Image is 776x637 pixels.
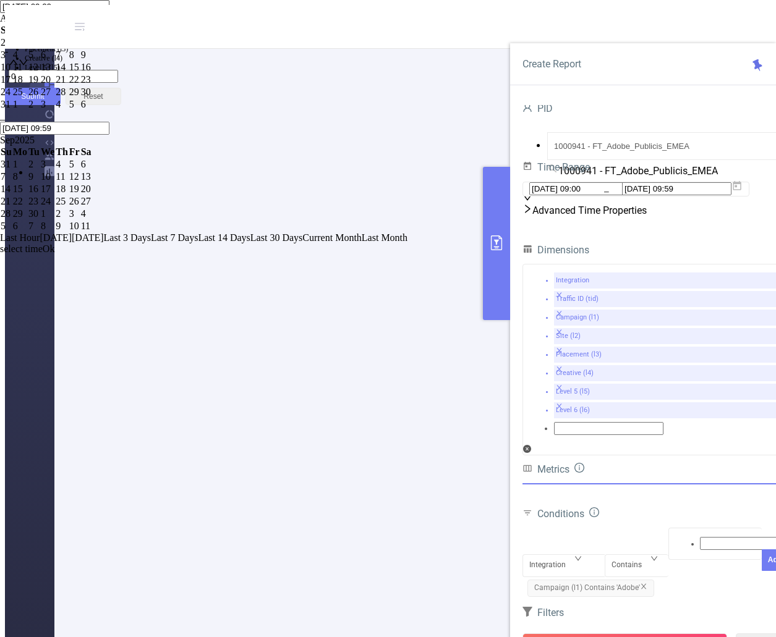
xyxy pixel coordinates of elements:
[41,208,54,219] div: 1
[28,62,40,73] div: 12
[41,159,54,170] div: 3
[69,183,80,195] td: September 19, 2025
[1,171,12,182] div: 7
[81,159,92,170] div: 6
[81,99,92,110] div: 6
[41,146,54,157] span: We
[69,171,80,183] td: September 12, 2025
[28,158,40,171] td: September 2, 2025
[12,74,28,86] td: August 18, 2025
[28,86,40,98] td: August 26, 2025
[13,184,27,195] div: 15
[80,158,92,171] td: September 6, 2025
[55,195,69,208] td: September 25, 2025
[28,171,40,182] div: 9
[28,183,40,195] td: September 16, 2025
[69,159,80,170] div: 5
[69,184,80,195] div: 19
[40,61,55,74] td: August 13, 2025
[81,74,92,85] div: 23
[56,49,68,61] div: 7
[28,99,40,110] div: 2
[250,232,302,243] span: Last 30 Days
[69,158,80,171] td: September 5, 2025
[80,49,92,61] td: August 9, 2025
[40,86,55,98] td: August 27, 2025
[28,184,40,195] div: 16
[41,49,54,61] div: 6
[69,171,80,182] div: 12
[55,183,69,195] td: September 18, 2025
[40,220,55,232] td: October 8, 2025
[12,49,28,61] td: August 4, 2025
[12,220,28,232] td: October 6, 2025
[55,220,69,232] td: October 9, 2025
[69,86,80,98] td: August 29, 2025
[69,221,80,232] div: 10
[80,61,92,74] td: August 16, 2025
[28,98,40,111] td: September 2, 2025
[81,62,92,73] div: 16
[56,159,68,170] div: 4
[72,232,104,243] span: [DATE]
[13,86,27,98] div: 25
[28,146,40,157] span: Tu
[69,208,80,220] td: October 3, 2025
[81,86,92,98] div: 30
[81,196,92,207] div: 27
[12,195,28,208] td: September 22, 2025
[80,183,92,195] td: September 20, 2025
[41,196,54,207] div: 24
[28,74,40,86] td: August 19, 2025
[41,74,54,85] div: 20
[40,195,55,208] td: September 24, 2025
[28,208,40,220] td: September 30, 2025
[55,158,69,171] td: September 4, 2025
[40,232,72,243] span: [DATE]
[40,98,55,111] td: September 3, 2025
[302,232,362,243] span: Current Month
[1,62,12,73] div: 10
[1,159,12,170] div: 31
[80,98,92,111] td: September 6, 2025
[56,196,68,207] div: 25
[13,171,27,182] div: 8
[80,171,92,183] td: September 13, 2025
[13,99,27,110] div: 1
[56,99,68,110] div: 4
[151,232,198,243] span: Last 7 Days
[69,99,80,110] div: 5
[56,146,68,157] span: Th
[55,146,69,158] th: Thu
[28,61,40,74] td: August 12, 2025
[69,61,80,74] td: August 15, 2025
[81,171,92,182] div: 13
[69,98,80,111] td: September 5, 2025
[1,25,12,35] span: Su
[69,74,80,85] div: 22
[81,146,92,157] span: Sa
[1,208,12,219] div: 28
[1,221,12,232] div: 5
[41,184,54,195] div: 17
[13,62,27,73] div: 11
[56,86,68,98] div: 28
[13,196,27,207] div: 22
[81,221,92,232] div: 11
[12,158,28,171] td: September 1, 2025
[28,195,40,208] td: September 23, 2025
[28,196,40,207] div: 23
[12,61,28,74] td: August 11, 2025
[12,86,28,98] td: August 25, 2025
[13,146,27,157] span: Mo
[80,220,92,232] td: October 11, 2025
[56,62,68,73] div: 14
[56,74,68,85] div: 21
[41,86,54,98] div: 27
[56,184,68,195] div: 18
[1,74,12,85] div: 17
[69,62,80,73] div: 15
[41,171,54,182] div: 10
[15,135,35,145] a: 2025
[12,146,28,158] th: Mon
